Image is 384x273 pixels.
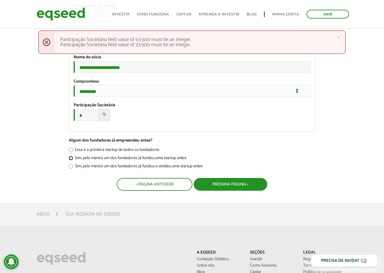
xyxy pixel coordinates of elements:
label: Sim, pelo menos um dos fundadores já fundou uma startup antes [69,156,186,162]
a: Início [36,212,50,217]
a: × [337,34,341,40]
a: Captar [176,12,191,16]
span: % [99,109,110,121]
a: Termos de Serviço [303,264,347,268]
a: Aprenda a investir [199,12,239,16]
a: Minha conta [272,12,299,16]
a: Sobre nós [197,264,241,268]
a: Conteúdo Didático [197,257,241,261]
input: Sim, pelo menos um dos fundadores já fundou e vendeu uma startup antes [69,164,73,169]
p: A EqSeed [197,250,241,255]
input: Essa é a primeira startup de todos os fundadores [69,148,73,152]
p: Seções [250,250,294,255]
a: Como funciona [250,264,294,268]
a: Sair [306,10,349,19]
label: Compromisso [74,80,99,84]
a: Investir [250,257,294,261]
img: EqSeed Logo [36,250,86,267]
a: Investir [112,12,130,16]
a: Regras Gerais [303,257,347,261]
label: Participação Societária [74,103,115,107]
button: Próxima Página > [194,178,267,191]
label: Algum dos fundadores já empreendeu antes? [69,138,152,143]
a: Blog [247,12,257,16]
img: EqSeed [36,6,85,22]
li: Participação Societária field value of 63.500 must be an integer. [60,37,333,42]
p: Legal [303,250,347,255]
input: Sim, pelo menos um dos fundadores já fundou uma startup antes [69,156,73,160]
li: Sua rodada na EqSeed [66,210,120,218]
li: Participação Societária field value of 33.500 must be an integer. [60,42,333,47]
a: Como funciona [137,12,169,16]
button: < Página Anterior [117,178,192,191]
label: Sim, pelo menos um dos fundadores já fundou e vendeu uma startup antes [69,164,203,170]
label: Essa é a primeira startup de todos os fundadores [69,148,159,154]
